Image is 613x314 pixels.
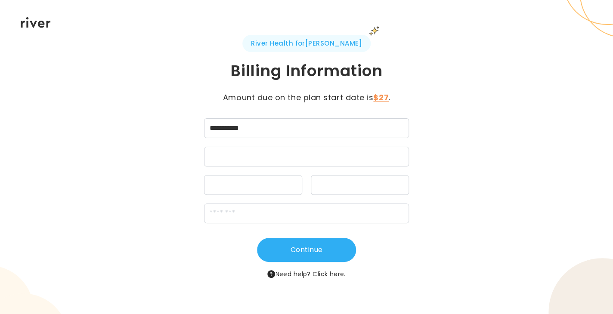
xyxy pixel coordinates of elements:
input: zipCode [204,203,409,223]
iframe: Secure expiration date input frame [210,182,297,190]
p: Amount due on the plan start date is . [210,92,403,104]
button: Click here. [313,269,346,279]
span: River Health for [PERSON_NAME] [242,35,371,52]
span: Need help? [267,269,345,279]
button: Continue [257,238,356,262]
h1: Billing Information [160,61,453,81]
iframe: Secure card number input frame [210,153,403,161]
iframe: Secure CVC input frame [316,182,403,190]
strong: $27 [373,92,389,103]
input: cardName [204,118,409,138]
